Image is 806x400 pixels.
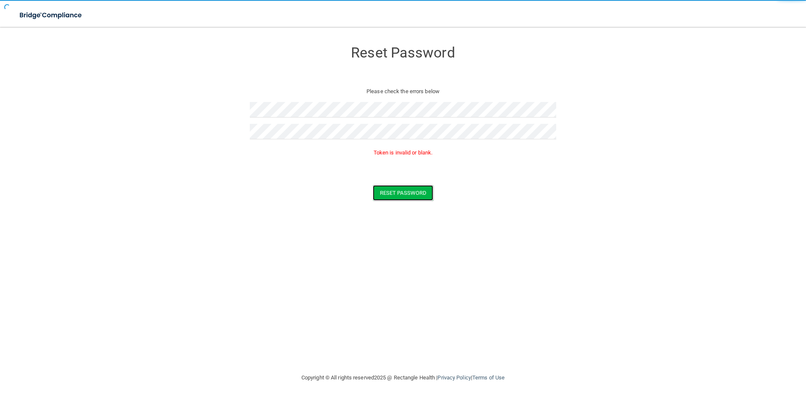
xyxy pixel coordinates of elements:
img: bridge_compliance_login_screen.278c3ca4.svg [13,7,90,24]
div: Copyright © All rights reserved 2025 @ Rectangle Health | | [250,364,556,391]
p: Token is invalid or blank. [250,148,556,158]
p: Please check the errors below [256,86,550,97]
a: Privacy Policy [437,374,471,381]
h3: Reset Password [250,45,556,60]
a: Terms of Use [472,374,505,381]
button: Reset Password [373,185,433,201]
